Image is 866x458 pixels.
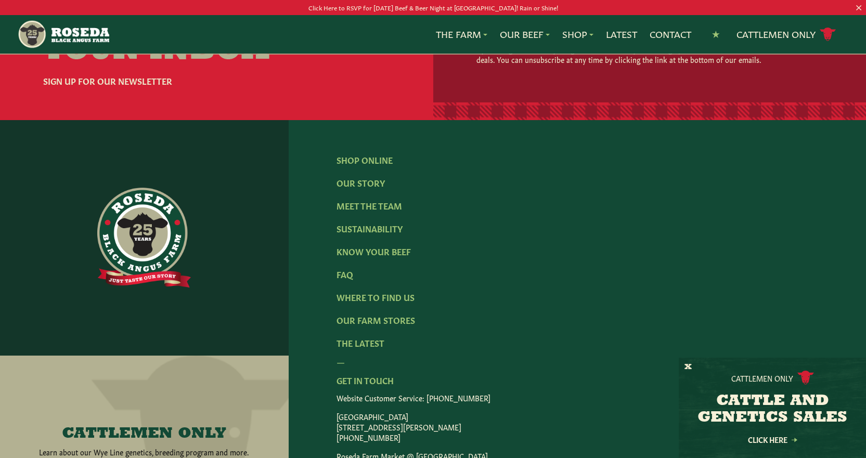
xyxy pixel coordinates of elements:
button: X [684,362,692,373]
a: Know Your Beef [337,245,411,257]
nav: Main Navigation [17,15,848,54]
a: Meet The Team [337,200,402,211]
img: https://roseda.com/wp-content/uploads/2021/05/roseda-25-header.png [17,19,109,49]
a: Sustainability [337,223,403,234]
a: Click Here [726,436,819,443]
a: The Latest [337,337,384,348]
a: CATTLEMEN ONLY Learn about our Wye Line genetics, breeding program and more. [24,426,265,457]
div: — [337,355,818,368]
p: By clicking "Subscribe" you agree to receive tasty marketing updates from us with delicious deals... [476,44,776,64]
a: Shop [562,28,593,41]
p: Cattlemen Only [731,373,793,383]
a: The Farm [436,28,487,41]
a: Our Farm Stores [337,314,415,325]
p: Click Here to RSVP for [DATE] Beef & Beer Night at [GEOGRAPHIC_DATA]! Rain or Shine! [43,2,823,13]
a: Shop Online [337,154,393,165]
p: Website Customer Service: [PHONE_NUMBER] [337,392,818,403]
p: Learn about our Wye Line genetics, breeding program and more. [39,447,249,457]
a: Our Story [337,177,385,188]
a: Our Beef [500,28,550,41]
img: cattle-icon.svg [797,371,814,385]
img: https://roseda.com/wp-content/uploads/2021/06/roseda-25-full@2x.png [97,188,191,287]
a: Cattlemen Only [736,25,836,44]
a: Contact [650,28,691,41]
h3: CATTLE AND GENETICS SALES [692,393,853,426]
a: Where To Find Us [337,291,415,303]
h6: Sign Up For Our Newsletter [43,74,309,87]
h4: CATTLEMEN ONLY [62,426,226,442]
a: FAQ [337,268,353,280]
a: Latest [606,28,637,41]
p: [GEOGRAPHIC_DATA] [STREET_ADDRESS][PERSON_NAME] [PHONE_NUMBER] [337,411,818,442]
